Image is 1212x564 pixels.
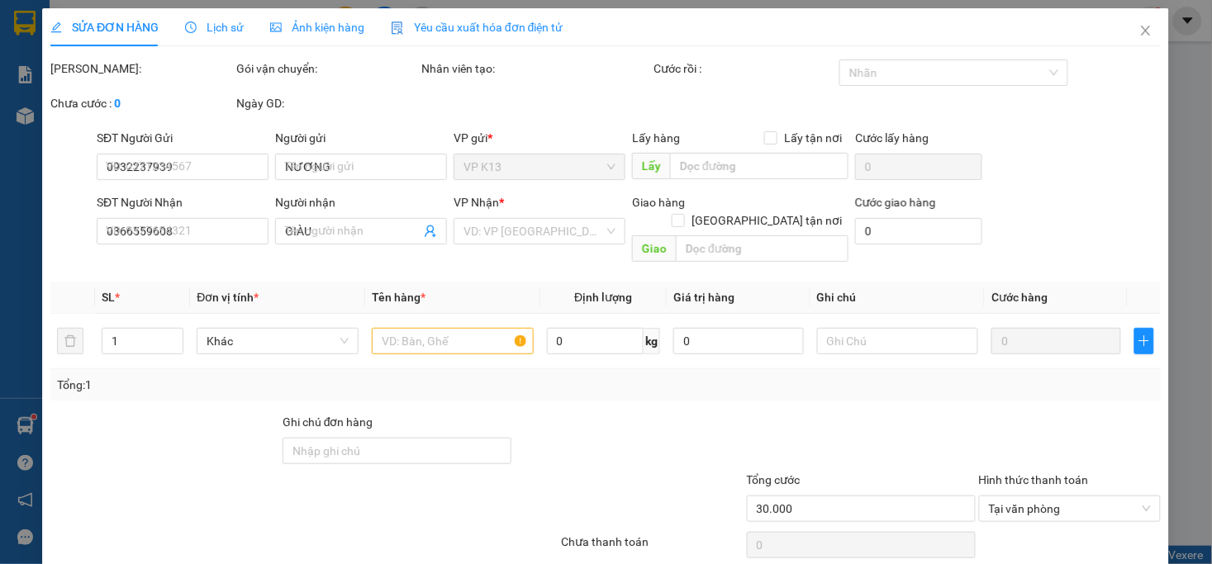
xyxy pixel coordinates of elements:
[185,21,197,33] span: clock-circle
[207,329,349,353] span: Khác
[644,328,661,354] span: kg
[674,291,735,304] span: Giá trị hàng
[992,328,1122,354] input: 0
[817,328,979,354] input: Ghi Chú
[283,415,373,429] label: Ghi chú đơn hàng
[856,218,983,244] input: Cước giao hàng
[97,193,269,211] div: SĐT Người Nhận
[57,376,468,394] div: Tổng: 1
[6,10,79,83] img: logo
[654,59,837,78] div: Cước rồi :
[270,21,282,33] span: picture
[1140,24,1153,37] span: close
[97,129,269,147] div: SĐT Người Gửi
[1135,328,1155,354] button: plus
[633,196,686,209] span: Giao hàng
[1124,8,1170,55] button: Close
[633,153,671,179] span: Lấy
[372,291,425,304] span: Tên hàng
[979,473,1089,486] label: Hình thức thanh toán
[45,89,202,102] span: -----------------------------------------
[131,26,222,47] span: Bến xe [GEOGRAPHIC_DATA]
[454,196,500,209] span: VP Nhận
[131,73,202,83] span: Hotline: 19001152
[992,291,1048,304] span: Cước hàng
[57,328,83,354] button: delete
[856,154,983,180] input: Cước lấy hàng
[5,120,101,130] span: In ngày:
[36,120,101,130] span: 12:24:27 [DATE]
[131,50,227,70] span: 01 Võ Văn Truyện, KP.1, Phường 2
[464,154,616,179] span: VP K13
[633,235,677,262] span: Giao
[677,235,849,262] input: Dọc đường
[185,21,244,34] span: Lịch sử
[50,21,159,34] span: SỬA ĐƠN HÀNG
[559,533,745,562] div: Chưa thanh toán
[270,21,364,34] span: Ảnh kiện hàng
[372,328,534,354] input: VD: Bàn, Ghế
[50,94,233,112] div: Chưa cước :
[856,131,929,145] label: Cước lấy hàng
[747,473,801,486] span: Tổng cước
[425,225,438,238] span: user-add
[236,94,419,112] div: Ngày GD:
[575,291,633,304] span: Định lượng
[131,9,226,23] strong: ĐỒNG PHƯỚC
[989,496,1152,521] span: Tại văn phòng
[391,21,404,35] img: icon
[83,105,178,117] span: VPK131309250005
[454,129,626,147] div: VP gửi
[391,21,563,34] span: Yêu cầu xuất hóa đơn điện tử
[686,211,849,230] span: [GEOGRAPHIC_DATA] tận nơi
[50,21,62,33] span: edit
[236,59,419,78] div: Gói vận chuyển:
[671,153,849,179] input: Dọc đường
[633,131,681,145] span: Lấy hàng
[50,59,233,78] div: [PERSON_NAME]:
[5,107,178,116] span: [PERSON_NAME]:
[778,129,849,147] span: Lấy tận nơi
[102,291,115,304] span: SL
[114,97,121,110] b: 0
[283,438,511,464] input: Ghi chú đơn hàng
[276,129,448,147] div: Người gửi
[422,59,651,78] div: Nhân viên tạo:
[1136,334,1154,348] span: plus
[810,282,986,314] th: Ghi chú
[276,193,448,211] div: Người nhận
[856,196,937,209] label: Cước giao hàng
[197,291,259,304] span: Đơn vị tính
